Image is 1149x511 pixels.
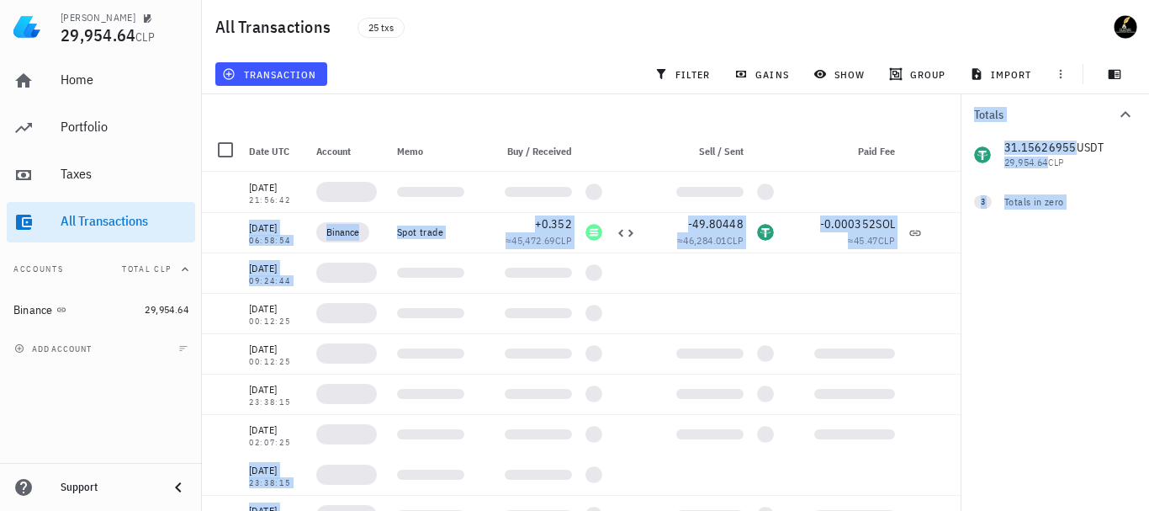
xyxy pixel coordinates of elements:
div: 23:38:15 [249,479,303,487]
div: Date UTC [242,131,310,172]
span: -0.000352 [820,216,876,232]
span: add account [18,343,92,354]
div: Loading... [585,345,602,362]
div: All Transactions [61,213,188,229]
span: CLP [135,29,155,45]
span: ≈ [848,234,895,247]
div: Buy / Received [471,131,579,172]
div: Loading... [585,184,602,200]
span: import [973,67,1032,81]
span: SOL [876,216,895,232]
div: avatar [1112,13,1139,40]
button: add account [10,340,98,357]
span: 25 txs [368,19,394,37]
span: 45,472.69 [511,234,555,247]
div: Loading... [585,264,602,281]
div: Loading... [814,429,895,439]
span: gains [738,67,788,81]
div: 09:24:44 [249,277,303,285]
button: AccountsTotal CLP [7,249,195,290]
div: SOL-icon [585,224,602,241]
div: Loading... [316,384,384,404]
a: Home [7,61,195,101]
a: Portfolio [7,108,195,148]
div: Loading... [505,429,572,439]
div: Loading... [676,429,744,439]
img: LedgiFi [13,13,40,40]
span: Total CLP [122,263,172,274]
div: [DATE] [249,422,303,439]
div: Binance [13,303,53,317]
div: [DATE] [249,381,303,398]
div: Spot trade [397,226,464,239]
div: Support [61,481,155,494]
div: Portfolio [61,119,188,135]
div: 02:07:25 [249,439,303,447]
div: Home [61,72,188,88]
div: [DATE] [249,341,303,358]
div: Loading... [397,308,464,318]
span: show [817,67,865,81]
div: [PERSON_NAME] [61,11,135,24]
span: Account [316,145,351,157]
button: import [963,62,1042,86]
div: Loading... [397,429,464,439]
span: CLP [555,234,572,247]
div: 00:12:25 [249,317,303,326]
div: Loading... [585,305,602,322]
span: ≈ [677,234,744,247]
div: Loading... [316,182,384,202]
div: Loading... [316,303,384,323]
div: Loading... [316,263,384,283]
button: filter [647,62,720,86]
div: Loading... [505,389,572,399]
span: CLP [727,234,744,247]
div: Loading... [316,424,384,444]
div: Loading... [585,466,602,483]
button: show [806,62,875,86]
span: Memo [397,145,423,157]
div: [DATE] [249,301,303,317]
div: Account [310,131,390,172]
div: [DATE] [249,462,303,479]
span: 29,954.64 [61,24,135,46]
span: Sell / Sent [699,145,744,157]
span: 46,284.01 [683,234,727,247]
div: Totals [974,109,1115,120]
div: Loading... [676,389,744,399]
div: Loading... [505,308,572,318]
div: [DATE] [249,179,303,196]
div: Taxes [61,166,188,182]
div: Loading... [505,470,572,480]
div: Loading... [814,349,895,359]
div: Loading... [397,470,464,480]
div: Loading... [757,345,774,362]
div: Loading... [316,465,384,485]
div: Loading... [585,426,602,443]
button: group [882,62,956,86]
button: Totals [961,94,1149,135]
div: 00:12:25 [249,358,303,366]
span: Paid Fee [858,145,895,157]
div: Loading... [505,268,572,278]
div: 23:38:15 [249,398,303,407]
span: Date UTC [249,145,289,157]
div: 06:58:54 [249,237,303,245]
span: transaction [225,67,316,81]
span: CLP [878,234,895,247]
div: Loading... [757,184,774,200]
a: Binance 29,954.64 [7,290,195,330]
div: Sell / Sent [643,131,750,172]
button: gains [728,62,799,86]
div: Loading... [316,343,384,364]
div: 21:56:42 [249,196,303,205]
div: Loading... [676,349,744,359]
span: ≈ [506,234,572,247]
span: Buy / Received [507,145,572,157]
div: Loading... [397,268,464,278]
div: Loading... [814,389,895,399]
span: 45.47 [854,234,878,247]
button: transaction [215,62,327,86]
span: Binance [326,224,359,241]
span: -49.80448 [688,216,744,232]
